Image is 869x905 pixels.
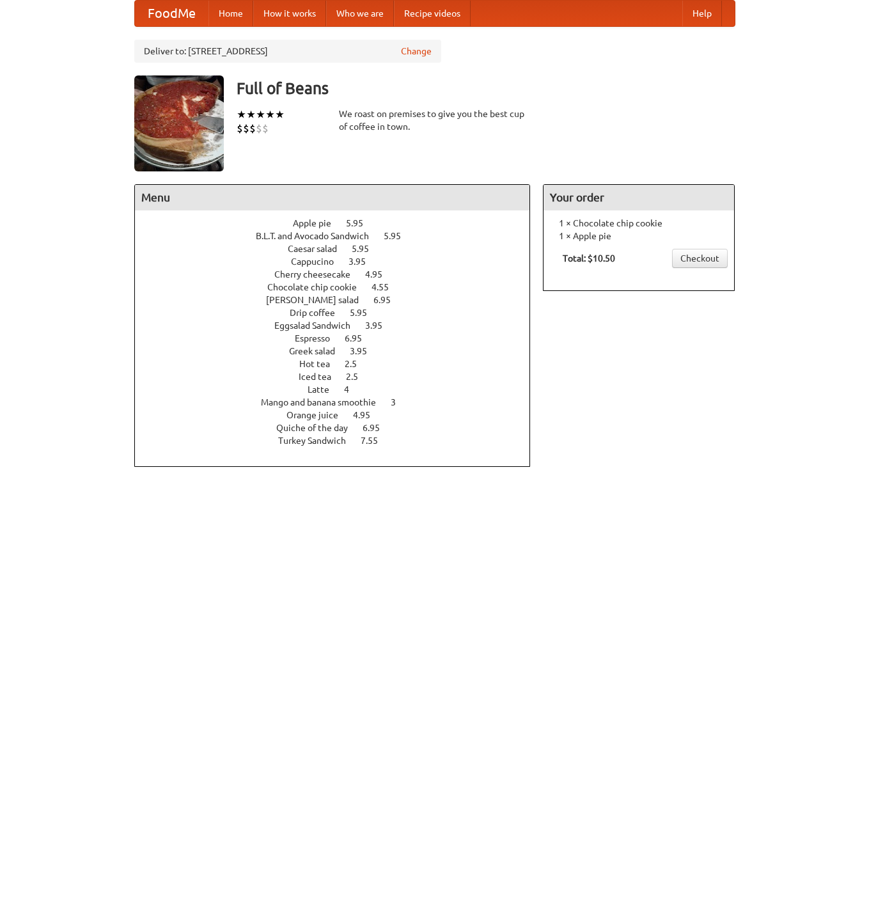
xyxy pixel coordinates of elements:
[278,436,359,446] span: Turkey Sandwich
[326,1,394,26] a: Who we are
[278,436,402,446] a: Turkey Sandwich 7.55
[266,295,372,305] span: [PERSON_NAME] salad
[384,231,414,241] span: 5.95
[289,346,391,356] a: Greek salad 3.95
[401,45,432,58] a: Change
[682,1,722,26] a: Help
[249,122,256,136] li: $
[353,410,383,420] span: 4.95
[299,372,382,382] a: Iced tea 2.5
[365,269,395,279] span: 4.95
[293,218,387,228] a: Apple pie 5.95
[345,359,370,369] span: 2.5
[274,269,363,279] span: Cherry cheesecake
[290,308,348,318] span: Drip coffee
[256,122,262,136] li: $
[288,244,350,254] span: Caesar salad
[299,359,380,369] a: Hot tea 2.5
[363,423,393,433] span: 6.95
[267,282,370,292] span: Chocolate chip cookie
[261,397,419,407] a: Mango and banana smoothie 3
[346,218,376,228] span: 5.95
[344,384,362,395] span: 4
[256,107,265,122] li: ★
[550,217,728,230] li: 1 × Chocolate chip cookie
[563,253,615,264] b: Total: $10.50
[299,372,344,382] span: Iced tea
[290,308,391,318] a: Drip coffee 5.95
[291,256,389,267] a: Cappucino 3.95
[293,218,344,228] span: Apple pie
[373,295,403,305] span: 6.95
[208,1,253,26] a: Home
[243,122,249,136] li: $
[550,230,728,242] li: 1 × Apple pie
[256,231,425,241] a: B.L.T. and Avocado Sandwich 5.95
[134,40,441,63] div: Deliver to: [STREET_ADDRESS]
[267,282,412,292] a: Chocolate chip cookie 4.55
[274,269,406,279] a: Cherry cheesecake 4.95
[345,333,375,343] span: 6.95
[237,107,246,122] li: ★
[672,249,728,268] a: Checkout
[361,436,391,446] span: 7.55
[308,384,342,395] span: Latte
[265,107,275,122] li: ★
[339,107,531,133] div: We roast on premises to give you the best cup of coffee in town.
[276,423,361,433] span: Quiche of the day
[289,346,348,356] span: Greek salad
[299,359,343,369] span: Hot tea
[274,320,363,331] span: Eggsalad Sandwich
[288,244,393,254] a: Caesar salad 5.95
[275,107,285,122] li: ★
[350,308,380,318] span: 5.95
[308,384,373,395] a: Latte 4
[348,256,379,267] span: 3.95
[365,320,395,331] span: 3.95
[286,410,394,420] a: Orange juice 4.95
[246,107,256,122] li: ★
[352,244,382,254] span: 5.95
[544,185,734,210] h4: Your order
[135,1,208,26] a: FoodMe
[274,320,406,331] a: Eggsalad Sandwich 3.95
[295,333,343,343] span: Espresso
[350,346,380,356] span: 3.95
[237,122,243,136] li: $
[261,397,389,407] span: Mango and banana smoothie
[253,1,326,26] a: How it works
[291,256,347,267] span: Cappucino
[262,122,269,136] li: $
[295,333,386,343] a: Espresso 6.95
[266,295,414,305] a: [PERSON_NAME] salad 6.95
[394,1,471,26] a: Recipe videos
[135,185,530,210] h4: Menu
[391,397,409,407] span: 3
[256,231,382,241] span: B.L.T. and Avocado Sandwich
[276,423,403,433] a: Quiche of the day 6.95
[286,410,351,420] span: Orange juice
[237,75,735,101] h3: Full of Beans
[372,282,402,292] span: 4.55
[346,372,371,382] span: 2.5
[134,75,224,171] img: angular.jpg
